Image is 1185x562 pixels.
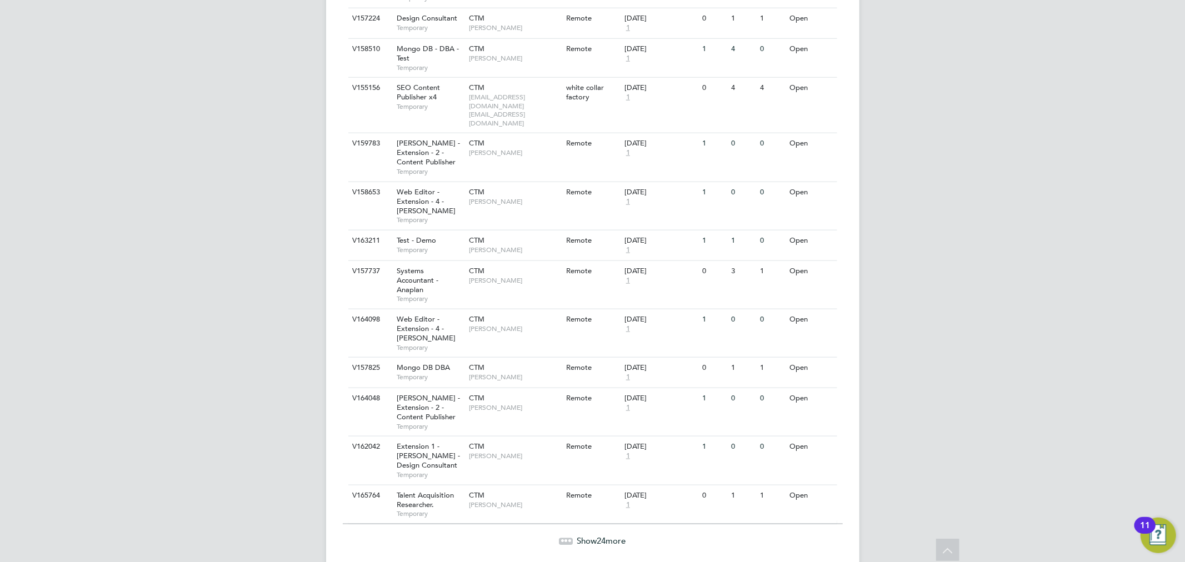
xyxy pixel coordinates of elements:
[758,230,787,251] div: 0
[469,23,561,32] span: [PERSON_NAME]
[469,276,561,285] span: [PERSON_NAME]
[469,197,561,206] span: [PERSON_NAME]
[397,215,463,224] span: Temporary
[597,535,606,546] span: 24
[624,139,697,148] div: [DATE]
[469,490,484,500] span: CTM
[397,422,463,431] span: Temporary
[350,309,389,330] div: V164098
[469,148,561,157] span: [PERSON_NAME]
[469,13,484,23] span: CTM
[624,394,697,403] div: [DATE]
[397,343,463,352] span: Temporary
[397,187,456,215] span: Web Editor - Extension - 4 - [PERSON_NAME]
[624,83,697,93] div: [DATE]
[787,39,835,59] div: Open
[624,315,697,324] div: [DATE]
[787,8,835,29] div: Open
[624,373,632,382] span: 1
[397,393,460,421] span: [PERSON_NAME] - Extension - 2 - Content Publisher
[469,441,484,451] span: CTM
[699,39,728,59] div: 1
[469,54,561,63] span: [PERSON_NAME]
[624,491,697,500] div: [DATE]
[469,393,484,403] span: CTM
[758,358,787,378] div: 1
[787,230,835,251] div: Open
[397,363,450,372] span: Mongo DB DBA
[469,245,561,254] span: [PERSON_NAME]
[469,373,561,382] span: [PERSON_NAME]
[699,309,728,330] div: 1
[728,78,757,98] div: 4
[350,436,389,457] div: V162042
[350,8,389,29] div: V157224
[787,485,835,506] div: Open
[397,509,463,518] span: Temporary
[397,245,463,254] span: Temporary
[397,235,436,245] span: Test - Demo
[397,23,463,32] span: Temporary
[787,309,835,330] div: Open
[787,182,835,203] div: Open
[397,470,463,479] span: Temporary
[566,490,592,500] span: Remote
[566,44,592,53] span: Remote
[350,261,389,282] div: V157737
[469,314,484,324] span: CTM
[787,78,835,98] div: Open
[624,276,632,285] span: 1
[397,314,456,343] span: Web Editor - Extension - 4 - [PERSON_NAME]
[624,500,632,510] span: 1
[624,148,632,158] span: 1
[566,138,592,148] span: Remote
[624,267,697,276] div: [DATE]
[397,102,463,111] span: Temporary
[1140,525,1150,540] div: 11
[699,436,728,457] div: 1
[624,197,632,207] span: 1
[397,490,454,509] span: Talent Acquisition Researcher.
[758,39,787,59] div: 0
[624,54,632,63] span: 1
[728,388,757,409] div: 0
[469,235,484,245] span: CTM
[397,83,440,102] span: SEO Content Publisher x4
[350,358,389,378] div: V157825
[699,388,728,409] div: 1
[469,324,561,333] span: [PERSON_NAME]
[469,266,484,275] span: CTM
[397,373,463,382] span: Temporary
[728,309,757,330] div: 0
[787,388,835,409] div: Open
[469,451,561,460] span: [PERSON_NAME]
[758,388,787,409] div: 0
[1141,518,1176,553] button: Open Resource Center, 11 new notifications
[787,261,835,282] div: Open
[350,182,389,203] div: V158653
[758,436,787,457] div: 0
[469,44,484,53] span: CTM
[350,230,389,251] div: V163211
[699,261,728,282] div: 0
[469,187,484,197] span: CTM
[728,261,757,282] div: 3
[728,8,757,29] div: 1
[566,83,604,102] span: white collar factory
[728,133,757,154] div: 0
[699,182,728,203] div: 1
[469,138,484,148] span: CTM
[397,441,460,470] span: Extension 1 - [PERSON_NAME] - Design Consultant
[397,13,457,23] span: Design Consultant
[397,63,463,72] span: Temporary
[728,358,757,378] div: 1
[728,485,757,506] div: 1
[758,182,787,203] div: 0
[624,93,632,102] span: 1
[566,187,592,197] span: Remote
[699,8,728,29] div: 0
[699,485,728,506] div: 0
[699,78,728,98] div: 0
[350,133,389,154] div: V159783
[624,188,697,197] div: [DATE]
